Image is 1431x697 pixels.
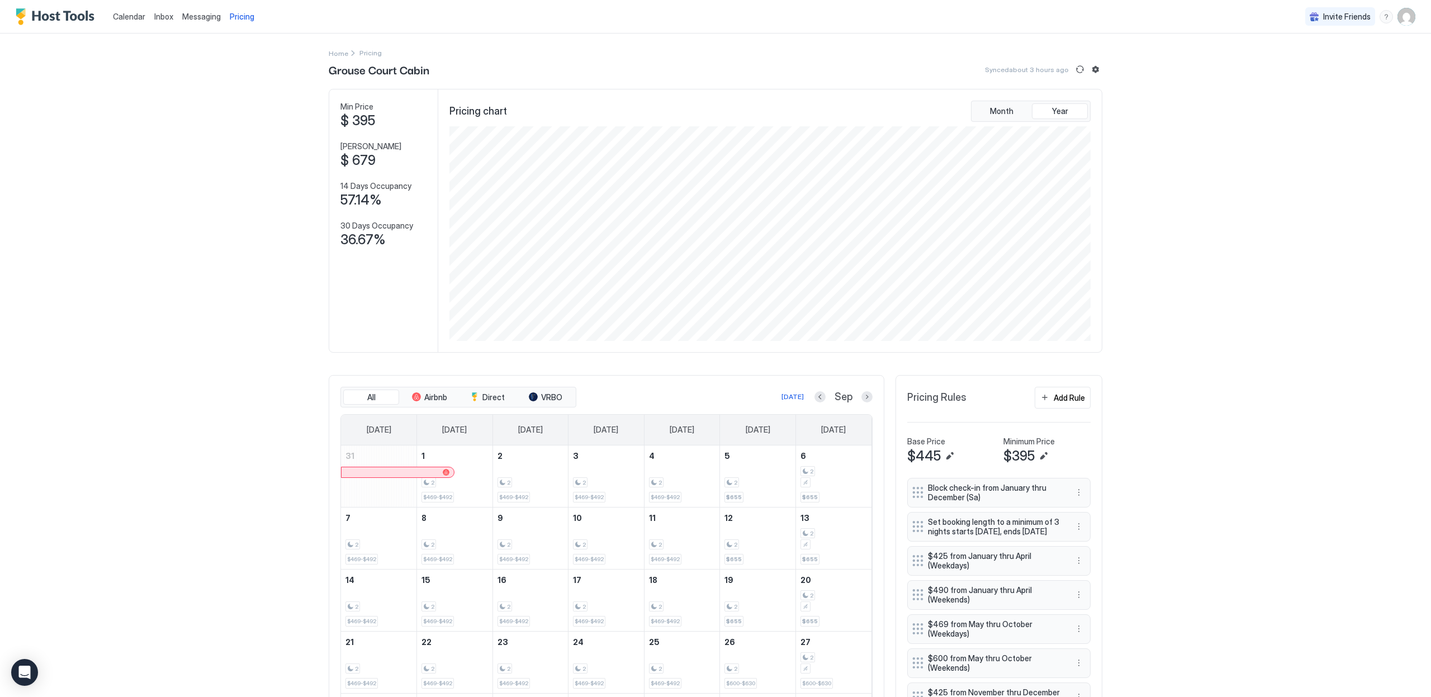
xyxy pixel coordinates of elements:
span: 10 [573,513,582,523]
span: Base Price [907,437,945,447]
a: September 21, 2025 [341,632,416,652]
button: More options [1072,486,1086,499]
a: September 8, 2025 [417,508,492,528]
a: September 9, 2025 [493,508,568,528]
td: September 26, 2025 [720,631,796,693]
span: [DATE] [594,425,618,435]
span: 2 [582,541,586,548]
span: Airbnb [424,392,447,402]
button: More options [1072,588,1086,601]
span: $655 [802,556,818,563]
div: menu [1072,656,1086,670]
span: 2 [507,479,510,486]
span: $469-$492 [651,494,680,501]
button: Airbnb [401,390,457,405]
span: 2 [507,603,510,610]
span: Year [1052,106,1068,116]
span: 2 [810,592,813,599]
a: September 26, 2025 [720,632,795,652]
a: September 22, 2025 [417,632,492,652]
td: September 20, 2025 [795,569,871,631]
span: All [367,392,376,402]
div: [DATE] [781,392,804,402]
span: [DATE] [746,425,770,435]
span: 2 [355,603,358,610]
a: Saturday [810,415,857,445]
span: Sep [835,391,852,404]
span: 2 [734,541,737,548]
span: $655 [726,556,742,563]
div: Breadcrumb [329,47,348,59]
a: Wednesday [582,415,629,445]
span: $469-$492 [423,680,452,687]
a: August 31, 2025 [341,445,416,466]
span: 14 [345,575,354,585]
span: Month [990,106,1013,116]
span: [DATE] [518,425,543,435]
span: Breadcrumb [359,49,382,57]
span: Pricing [230,12,254,22]
div: tab-group [340,387,576,408]
td: September 17, 2025 [568,569,645,631]
span: $469 from May thru October (Weekdays) [928,619,1061,639]
span: $600-$630 [726,680,755,687]
span: Grouse Court Cabin [329,61,429,78]
td: September 1, 2025 [417,445,493,508]
span: 14 Days Occupancy [340,181,411,191]
a: September 18, 2025 [645,570,720,590]
span: $469-$492 [347,680,376,687]
span: 2 [507,665,510,672]
a: Home [329,47,348,59]
span: [DATE] [367,425,391,435]
div: tab-group [971,101,1091,122]
span: 2 [582,665,586,672]
span: $ 395 [340,112,375,129]
div: Host Tools Logo [16,8,99,25]
button: [DATE] [780,390,805,404]
span: Block check-in from January thru December (Sa) [928,483,1061,502]
span: 2 [810,468,813,475]
span: 15 [421,575,430,585]
span: 18 [649,575,657,585]
span: $600-$630 [802,680,831,687]
span: [DATE] [442,425,467,435]
span: 57.14% [340,192,382,208]
span: 27 [800,637,811,647]
span: 2 [658,665,662,672]
td: September 15, 2025 [417,569,493,631]
span: $469-$492 [499,556,528,563]
span: Home [329,49,348,58]
a: Tuesday [507,415,554,445]
span: 11 [649,513,656,523]
span: 30 Days Occupancy [340,221,413,231]
a: September 10, 2025 [568,508,644,528]
span: 36.67% [340,231,386,248]
span: 3 [573,451,579,461]
a: September 14, 2025 [341,570,416,590]
a: Sunday [356,415,402,445]
td: September 5, 2025 [720,445,796,508]
div: Add Rule [1054,392,1085,404]
td: September 13, 2025 [795,507,871,569]
span: $ 679 [340,152,376,169]
div: menu [1072,520,1086,533]
a: September 27, 2025 [796,632,871,652]
a: September 19, 2025 [720,570,795,590]
span: 2 [810,654,813,661]
button: VRBO [518,390,574,405]
span: 2 [431,603,434,610]
button: Edit [943,449,956,463]
span: 4 [649,451,655,461]
span: $469-$492 [651,618,680,625]
span: $469-$492 [651,680,680,687]
span: [DATE] [821,425,846,435]
a: September 13, 2025 [796,508,871,528]
td: September 6, 2025 [795,445,871,508]
span: $469-$492 [499,618,528,625]
span: $445 [907,448,941,464]
span: 20 [800,575,811,585]
span: Synced about 3 hours ago [985,65,1069,74]
span: 2 [582,603,586,610]
span: VRBO [541,392,562,402]
span: $425 from January thru April (Weekdays) [928,551,1061,571]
